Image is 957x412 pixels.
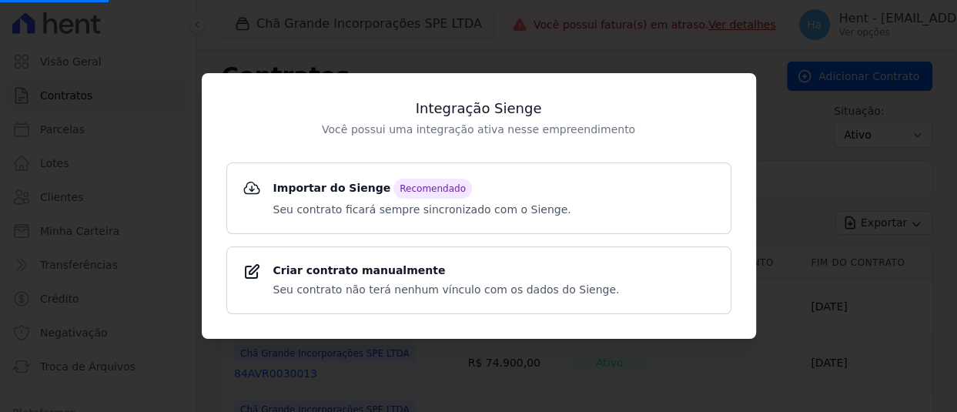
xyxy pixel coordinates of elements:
strong: Importar do Sienge [273,179,571,199]
p: Seu contrato não terá nenhum vínculo com os dados do Sienge. [273,282,620,298]
p: Seu contrato ficará sempre sincronizado com o Sienge. [273,202,571,218]
p: Você possui uma integração ativa nesse empreendimento [226,122,731,138]
h3: Integração Sienge [226,98,731,119]
strong: Criar contrato manualmente [273,263,620,279]
a: Importar do SiengeRecomendado Seu contrato ficará sempre sincronizado com o Sienge. [226,162,731,234]
a: Criar contrato manualmente Seu contrato não terá nenhum vínculo com os dados do Sienge. [226,246,731,314]
span: Recomendado [393,179,472,199]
